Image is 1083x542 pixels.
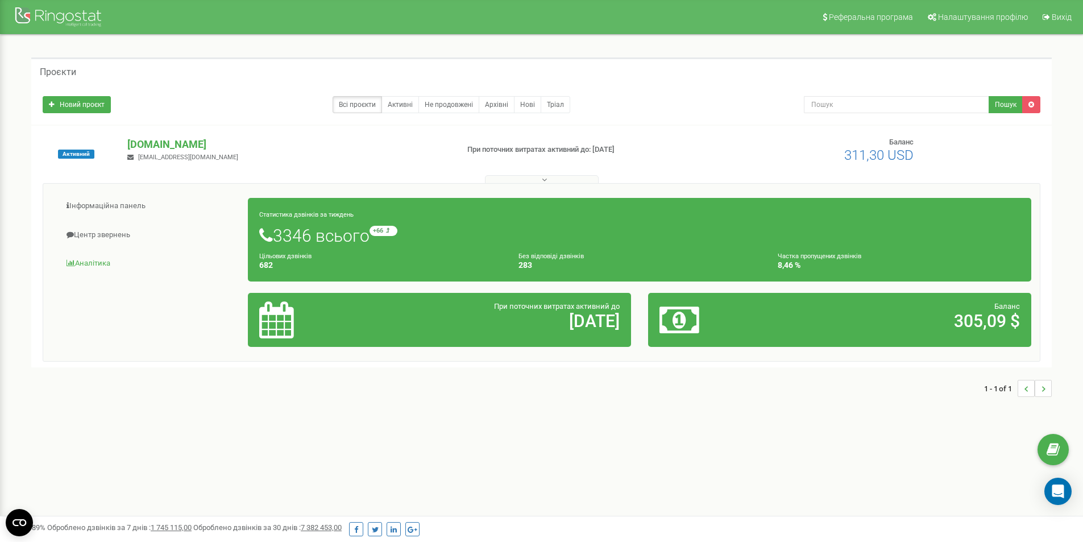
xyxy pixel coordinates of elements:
small: Без відповіді дзвінків [518,253,584,260]
nav: ... [984,369,1052,408]
span: Реферальна програма [829,13,913,22]
u: 1 745 115,00 [151,523,192,532]
a: Тріал [541,96,570,113]
small: +66 [370,226,397,236]
a: Активні [381,96,419,113]
u: 7 382 453,00 [301,523,342,532]
p: При поточних витратах активний до: [DATE] [467,144,704,155]
span: [EMAIL_ADDRESS][DOMAIN_NAME] [138,154,238,161]
span: При поточних витратах активний до [494,302,620,311]
a: Не продовжені [418,96,479,113]
h4: 283 [518,261,761,270]
a: Всі проєкти [333,96,382,113]
small: Цільових дзвінків [259,253,312,260]
h5: Проєкти [40,67,76,77]
h2: 305,09 $ [785,312,1020,330]
span: Вихід [1052,13,1072,22]
small: Частка пропущених дзвінків [778,253,861,260]
span: Налаштування профілю [938,13,1028,22]
span: Оброблено дзвінків за 7 днів : [47,523,192,532]
h4: 8,46 % [778,261,1020,270]
p: [DOMAIN_NAME] [127,137,449,152]
h1: 3346 всього [259,226,1020,245]
span: Оброблено дзвінків за 30 днів : [193,523,342,532]
small: Статистика дзвінків за тиждень [259,211,354,218]
a: Інформаційна панель [52,192,248,220]
button: Пошук [989,96,1023,113]
h4: 682 [259,261,501,270]
div: Open Intercom Messenger [1044,478,1072,505]
a: Аналiтика [52,250,248,278]
span: Баланс [889,138,914,146]
a: Архівні [479,96,514,113]
h2: [DATE] [385,312,620,330]
span: Баланс [994,302,1020,311]
span: 1 - 1 of 1 [984,380,1018,397]
a: Новий проєкт [43,96,111,113]
span: 311,30 USD [844,147,914,163]
a: Центр звернень [52,221,248,249]
input: Пошук [804,96,989,113]
button: Open CMP widget [6,509,33,536]
a: Нові [514,96,541,113]
span: Активний [58,150,94,159]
